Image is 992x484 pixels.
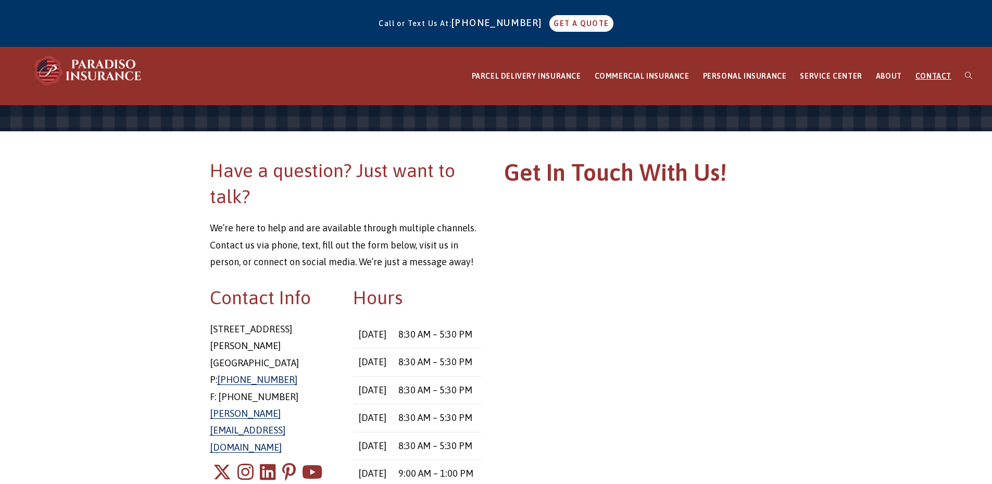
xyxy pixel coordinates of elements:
span: PERSONAL INSURANCE [703,72,787,80]
time: 8:30 AM – 5:30 PM [398,384,472,395]
td: [DATE] [353,349,393,376]
time: 9:00 AM – 1:00 PM [398,468,473,479]
td: [DATE] [353,321,393,349]
iframe: Contact Form [504,193,776,474]
span: SERVICE CENTER [800,72,862,80]
a: GET A QUOTE [549,15,613,32]
h2: Hours [353,284,481,311]
span: CONTACT [915,72,951,80]
a: PERSONAL INSURANCE [696,47,794,105]
h2: Contact Info [210,284,338,311]
a: [PHONE_NUMBER] [451,17,547,28]
h2: Have a question? Just want to talk? [210,157,482,210]
a: PARCEL DELIVERY INSURANCE [465,47,588,105]
span: ABOUT [876,72,902,80]
td: [DATE] [353,432,393,460]
time: 8:30 AM – 5:30 PM [398,356,472,367]
a: SERVICE CENTER [793,47,869,105]
span: COMMERCIAL INSURANCE [595,72,689,80]
a: [PERSON_NAME][EMAIL_ADDRESS][DOMAIN_NAME] [210,408,285,453]
a: ABOUT [869,47,909,105]
a: COMMERCIAL INSURANCE [588,47,696,105]
span: PARCEL DELIVERY INSURANCE [472,72,581,80]
p: [STREET_ADDRESS] [PERSON_NAME][GEOGRAPHIC_DATA] P: F: [PHONE_NUMBER] [210,321,338,456]
time: 8:30 AM – 5:30 PM [398,412,472,423]
a: [PHONE_NUMBER] [217,374,297,385]
span: Call or Text Us At: [379,19,451,28]
time: 8:30 AM – 5:30 PM [398,440,472,451]
td: [DATE] [353,376,393,404]
img: Paradiso Insurance [31,55,146,86]
a: CONTACT [909,47,958,105]
time: 8:30 AM – 5:30 PM [398,329,472,340]
p: We’re here to help and are available through multiple channels. Contact us via phone, text, fill ... [210,220,482,270]
td: [DATE] [353,404,393,432]
h1: Get In Touch With Us! [504,157,776,193]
